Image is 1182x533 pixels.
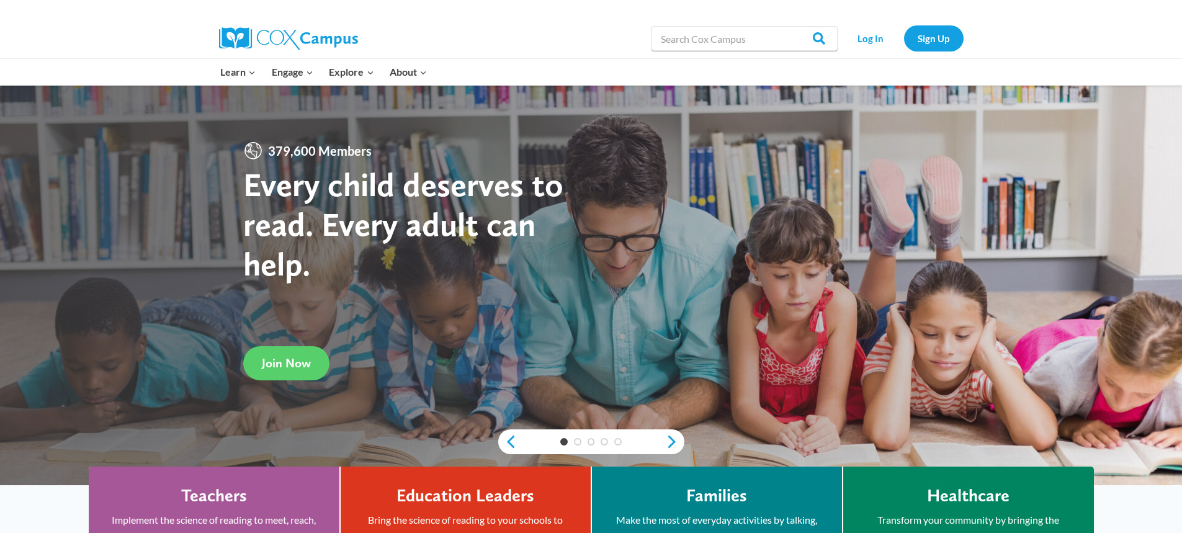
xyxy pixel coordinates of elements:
[904,25,964,51] a: Sign Up
[220,64,256,80] span: Learn
[927,485,1010,506] h4: Healthcare
[666,434,684,449] a: next
[219,27,358,50] img: Cox Campus
[574,438,581,446] a: 2
[498,434,517,449] a: previous
[844,25,898,51] a: Log In
[329,64,374,80] span: Explore
[272,64,313,80] span: Engage
[588,438,595,446] a: 3
[263,141,377,161] span: 379,600 Members
[213,59,435,85] nav: Primary Navigation
[601,438,608,446] a: 4
[560,438,568,446] a: 1
[651,26,838,51] input: Search Cox Campus
[243,346,329,380] a: Join Now
[181,485,247,506] h4: Teachers
[686,485,747,506] h4: Families
[243,164,563,283] strong: Every child deserves to read. Every adult can help.
[844,25,964,51] nav: Secondary Navigation
[396,485,534,506] h4: Education Leaders
[262,356,311,370] span: Join Now
[498,429,684,454] div: content slider buttons
[390,64,427,80] span: About
[614,438,622,446] a: 5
